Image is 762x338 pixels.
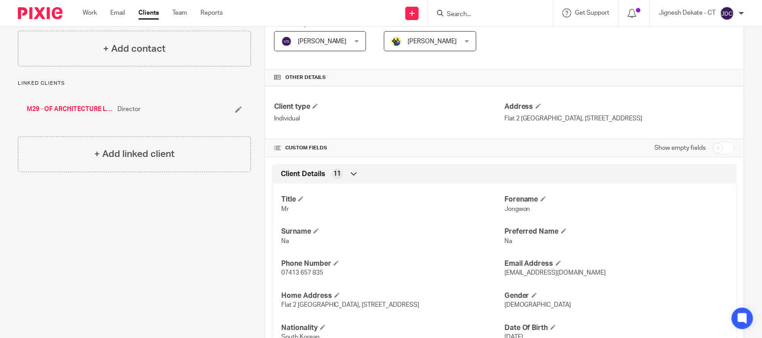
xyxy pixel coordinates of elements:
[200,8,223,17] a: Reports
[94,147,175,161] h4: + Add linked client
[504,114,735,123] p: Flat 2 [GEOGRAPHIC_DATA], [STREET_ADDRESS]
[504,195,728,204] h4: Forename
[504,302,571,308] span: [DEMOGRAPHIC_DATA]
[274,102,504,111] h4: Client type
[281,302,420,308] span: Flat 2 [GEOGRAPHIC_DATA], [STREET_ADDRESS]
[298,38,347,45] span: [PERSON_NAME]
[281,169,325,179] span: Client Details
[281,291,504,301] h4: Home Address
[27,105,113,114] a: M29 - OF ARCHITECTURE LIMITED
[504,227,728,236] h4: Preferred Name
[504,291,728,301] h4: Gender
[575,10,609,16] span: Get Support
[281,206,289,212] span: Mr
[281,238,289,244] span: Na
[446,11,526,19] input: Search
[334,169,341,178] span: 11
[281,270,323,276] span: 07413 657 835
[285,74,326,81] span: Other details
[83,8,97,17] a: Work
[281,195,504,204] h4: Title
[138,8,159,17] a: Clients
[391,36,402,47] img: Dennis-Starbridge.jpg
[110,8,125,17] a: Email
[18,7,62,19] img: Pixie
[117,105,141,114] span: Director
[384,20,398,27] span: BDR
[281,227,504,236] h4: Surname
[408,38,457,45] span: [PERSON_NAME]
[274,20,315,27] span: Bookkeeper
[504,259,728,268] h4: Email Address
[103,42,166,56] h4: + Add contact
[659,8,716,17] p: Jignesh Dekate - CT
[274,114,504,123] p: Individual
[654,144,706,153] label: Show empty fields
[281,259,504,268] h4: Phone Number
[172,8,187,17] a: Team
[720,6,734,21] img: svg%3E
[281,36,292,47] img: svg%3E
[281,323,504,333] h4: Nationality
[504,102,735,111] h4: Address
[504,270,606,276] span: [EMAIL_ADDRESS][DOMAIN_NAME]
[504,323,728,333] h4: Date Of Birth
[504,238,512,244] span: Na
[274,144,504,152] h4: CUSTOM FIELDS
[18,80,251,87] p: Linked clients
[504,206,530,212] span: Jongwon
